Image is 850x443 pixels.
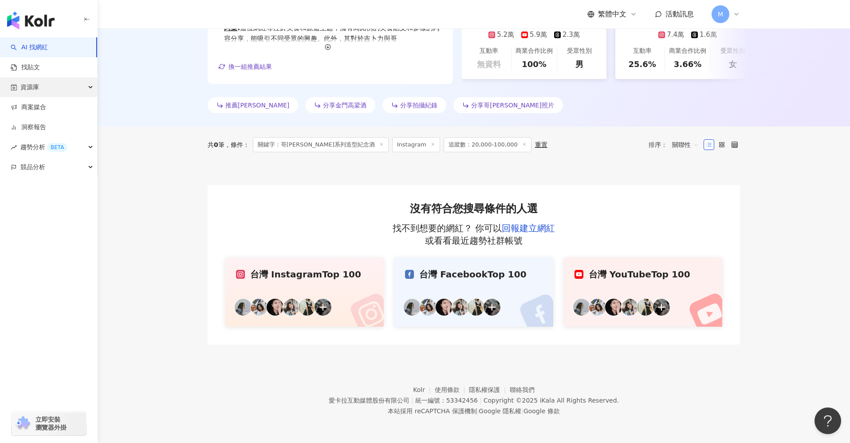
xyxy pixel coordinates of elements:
[484,397,619,404] div: Copyright © 2025 All Rights Reserved.
[469,386,510,393] a: 隱私權保護
[411,397,413,404] span: |
[225,257,384,327] a: 台灣 InstagramTop 100KOL AvatarKOL AvatarKOL AvatarKOL AvatarKOL AvatarKOL Avatar
[649,138,704,152] div: 排序：
[598,9,626,19] span: 繁體中文
[700,30,717,40] div: 1.6萬
[720,47,745,55] div: 受眾性別
[575,59,583,70] div: 男
[405,268,542,281] div: 台灣 Facebook Top 100
[20,77,39,97] span: 資源庫
[589,298,606,316] img: KOL Avatar
[225,102,289,109] span: 推薦[PERSON_NAME]
[674,59,701,70] div: 3.66%
[224,24,237,32] a: 阿樂
[47,143,67,152] div: BETA
[435,386,469,393] a: 使用條款
[12,411,86,435] a: chrome extension立即安裝 瀏覽器外掛
[14,416,31,431] img: chrome extension
[228,63,272,70] span: 換一組推薦結果
[516,47,553,55] div: 商業合作比例
[394,257,553,327] a: 台灣 FacebookTop 100KOL AvatarKOL AvatarKOL AvatarKOL AvatarKOL AvatarKOL Avatar
[477,407,479,415] span: |
[391,203,557,215] h2: 沒有符合您搜尋條件的人選
[480,397,482,404] span: |
[419,298,437,316] img: KOL Avatar
[467,298,485,316] img: KOL Avatar
[282,298,300,316] img: KOL Avatar
[435,298,453,316] img: KOL Avatar
[718,9,723,19] span: M
[218,60,272,73] button: 換一組推薦結果
[400,102,437,109] span: 分享拍攝紀錄
[667,30,684,40] div: 7.4萬
[35,415,67,431] span: 立即安裝 瀏覽器外掛
[329,397,409,404] div: 愛卡拉互動媒體股份有限公司
[250,298,268,316] img: KOL Avatar
[234,298,252,316] img: KOL Avatar
[298,298,316,316] img: KOL Avatar
[266,298,284,316] img: KOL Avatar
[815,407,841,434] iframe: Help Scout Beacon - Open
[451,298,469,316] img: KOL Avatar
[477,59,501,70] div: 無資料
[497,30,514,40] div: 5.2萬
[564,257,722,327] a: 台灣 YouTubeTop 100KOL AvatarKOL AvatarKOL AvatarKOL AvatarKOL AvatarKOL Avatar
[669,47,706,55] div: 商業合作比例
[314,298,332,316] img: KOL Avatar
[444,137,531,152] span: 追蹤數：20,000-100,000
[253,137,389,152] span: 關鍵字：哥[PERSON_NAME]系列造型紀念酒
[665,10,694,18] span: 活動訊息
[530,30,547,40] div: 5.9萬
[573,298,590,316] img: KOL Avatar
[522,59,547,70] div: 100%
[480,47,498,55] div: 互動率
[20,157,45,177] span: 競品分析
[237,24,240,32] span: :
[521,407,523,415] span: |
[20,137,67,157] span: 趨勢分析
[637,298,654,316] img: KOL Avatar
[11,43,48,52] a: searchAI 找網紅
[672,138,699,152] span: 關聯性
[224,141,249,148] span: 條件 ：
[388,406,559,416] span: 本站採用 reCAPTCHA 保護機制
[471,102,554,109] span: 分享哥[PERSON_NAME]照片
[628,59,656,70] div: 25.6%
[11,123,46,132] a: 洞察報告
[415,397,478,404] div: 統一編號：53342456
[540,397,555,404] a: iKala
[567,47,592,55] div: 受眾性別
[563,30,580,40] div: 2.3萬
[605,298,622,316] img: KOL Avatar
[535,141,547,148] div: 重置
[633,47,652,55] div: 互動率
[483,298,501,316] img: KOL Avatar
[502,223,555,233] a: 回報建立網紅
[7,12,55,29] img: logo
[208,141,224,148] div: 共 筆
[523,407,560,415] a: Google 條款
[403,298,421,316] img: KOL Avatar
[11,63,40,72] a: 找貼文
[413,386,434,393] a: Kolr
[214,141,218,148] span: 0
[11,144,17,150] span: rise
[11,103,46,112] a: 商案媒合
[479,407,521,415] a: Google 隱私權
[653,298,670,316] img: KOL Avatar
[729,59,737,70] div: 女
[323,102,366,109] span: 分享金門高梁酒
[391,222,557,247] p: 找不到想要的網紅？ 你可以 或看看最近趨勢社群帳號
[392,137,440,152] span: Instagram
[621,298,638,316] img: KOL Avatar
[575,268,712,281] div: 台灣 YouTube Top 100
[510,386,535,393] a: 聯絡我們
[236,268,373,281] div: 台灣 Instagram Top 100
